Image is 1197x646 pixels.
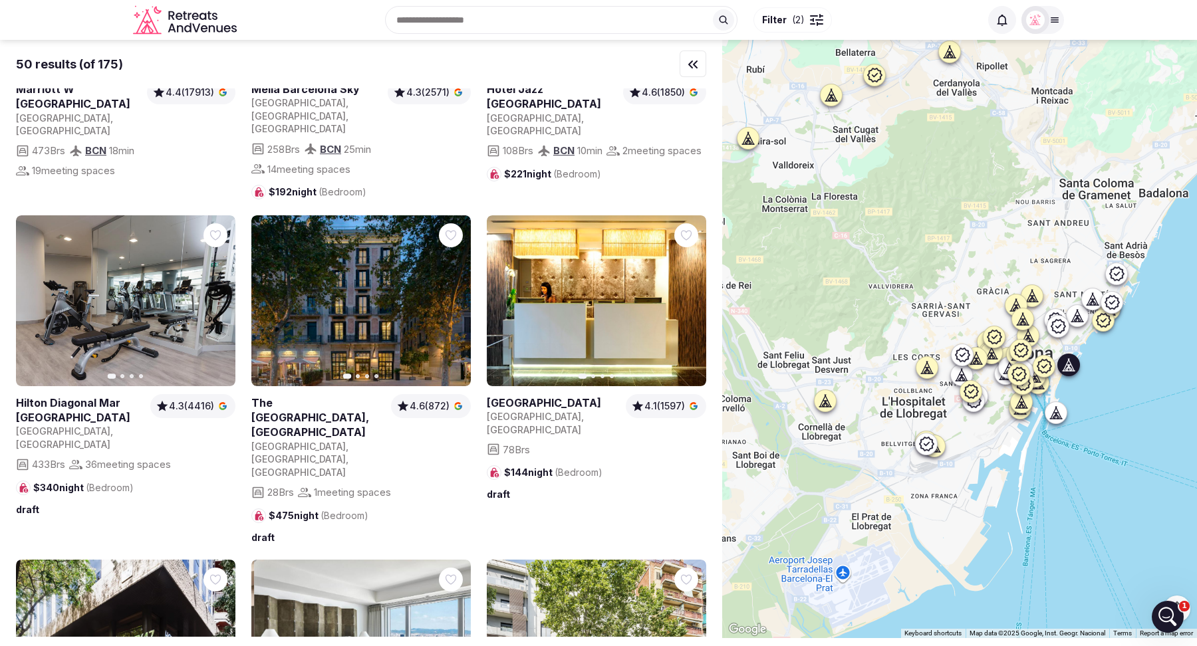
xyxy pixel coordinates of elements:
[251,110,346,122] span: [GEOGRAPHIC_DATA]
[503,443,530,457] span: 78 Brs
[166,86,214,99] span: 4.4 (17913)
[251,441,346,452] span: [GEOGRAPHIC_DATA]
[504,167,601,181] span: $221 night
[504,466,602,479] span: $144 night
[579,374,587,379] button: Go to slide 1
[610,374,614,378] button: Go to slide 4
[133,5,239,35] a: Visit the homepage
[487,411,581,422] span: [GEOGRAPHIC_DATA]
[726,621,769,638] img: Google
[86,482,134,493] span: (Bedroom)
[33,481,134,494] span: $340 night
[792,13,805,27] span: ( 2 )
[85,144,106,157] a: BCN
[1152,601,1184,633] iframe: Intercom live chat
[1179,601,1190,611] span: 1
[169,399,214,413] span: 4.3 (4416)
[85,457,171,471] span: 36 meeting spaces
[487,82,618,112] a: View venue
[120,374,124,378] button: Go to slide 2
[346,110,348,122] span: ,
[16,125,110,136] span: [GEOGRAPHIC_DATA]
[320,143,341,156] a: BCN
[762,13,787,27] span: Filter
[16,395,145,425] h2: Hilton Diagonal Mar [GEOGRAPHIC_DATA]
[487,424,581,435] span: [GEOGRAPHIC_DATA]
[628,86,701,99] a: 4.6(1850)
[1113,629,1132,637] a: Terms (opens in new tab)
[139,374,143,378] button: Go to slide 4
[251,453,346,465] span: [GEOGRAPHIC_DATA]
[1026,11,1045,29] img: Matt Grant Oakes
[16,395,145,425] a: View venue
[251,82,382,96] a: View venue
[32,144,65,158] span: 473 Brs
[487,112,581,124] span: [GEOGRAPHIC_DATA]
[251,395,386,440] h2: The [GEOGRAPHIC_DATA], [GEOGRAPHIC_DATA]
[251,123,346,134] span: [GEOGRAPHIC_DATA]
[314,485,391,499] span: 1 meeting spaces
[267,142,300,156] span: 258 Brs
[133,5,239,35] svg: Retreats and Venues company logo
[346,453,348,465] span: ,
[343,374,352,379] button: Go to slide 1
[1140,629,1193,637] a: Report a map error
[487,395,620,410] a: View venue
[269,185,366,199] span: $192 night
[16,82,142,112] a: View venue
[267,485,294,499] span: 28 Brs
[346,441,348,452] span: ,
[16,503,39,516] span: draft
[16,425,110,437] span: [GEOGRAPHIC_DATA]
[32,163,115,177] span: 19 meeting spaces
[487,215,706,386] a: View Grums Hotel
[581,112,584,124] span: ,
[130,374,134,378] button: Go to slide 3
[156,399,230,413] a: 4.3(4416)
[152,86,230,99] a: 4.4(17913)
[251,395,386,440] a: View venue
[577,144,602,158] span: 10 min
[319,186,366,197] span: (Bedroom)
[970,629,1105,637] span: Map data ©2025 Google, Inst. Geogr. Nacional
[753,7,832,33] button: Filter(2)
[631,399,701,413] a: 4.1(1597)
[553,168,601,179] span: (Bedroom)
[591,374,595,378] button: Go to slide 2
[581,411,584,422] span: ,
[393,86,465,99] a: 4.3(2571)
[1164,595,1190,622] button: Map camera controls
[321,510,368,521] span: (Bedroom)
[251,215,471,386] a: View The Serras Hotel, Barcelona
[904,629,962,638] button: Keyboard shortcuts
[16,56,123,72] div: 50 results (of 175)
[555,467,602,478] span: (Bedroom)
[503,144,533,158] span: 108 Brs
[406,86,450,99] span: 4.3 (2571)
[410,399,450,413] span: 4.6 (872)
[553,144,575,157] a: BCN
[622,144,702,158] span: 2 meeting spaces
[251,97,346,108] span: [GEOGRAPHIC_DATA]
[32,457,65,471] span: 433 Brs
[16,82,142,112] h2: Marriott W [GEOGRAPHIC_DATA]
[251,467,346,478] span: [GEOGRAPHIC_DATA]
[365,374,369,378] button: Go to slide 3
[269,509,368,522] span: $475 night
[346,97,348,108] span: ,
[16,112,110,124] span: [GEOGRAPHIC_DATA]
[344,142,371,156] span: 25 min
[487,488,510,501] span: draft
[396,399,465,413] a: 4.6(872)
[16,439,110,450] span: [GEOGRAPHIC_DATA]
[487,125,581,136] span: [GEOGRAPHIC_DATA]
[726,621,769,638] a: Open this area in Google Maps (opens a new window)
[642,86,685,99] span: 4.6 (1850)
[110,425,113,437] span: ,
